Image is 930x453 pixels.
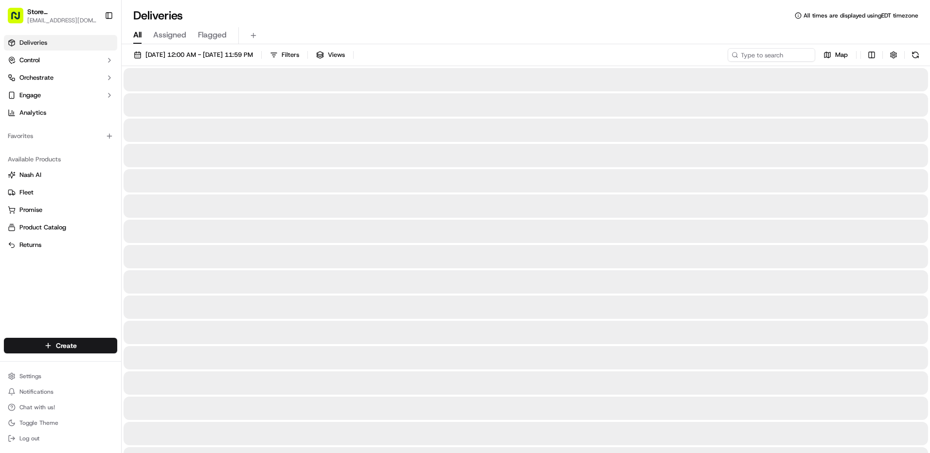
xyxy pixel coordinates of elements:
[133,29,142,41] span: All
[4,369,117,383] button: Settings
[8,206,113,214] a: Promise
[19,38,47,47] span: Deliveries
[804,12,918,19] span: All times are displayed using EDT timezone
[8,241,113,249] a: Returns
[19,241,41,249] span: Returns
[133,8,183,23] h1: Deliveries
[728,48,815,62] input: Type to search
[4,401,117,414] button: Chat with us!
[8,171,113,179] a: Nash AI
[4,185,117,200] button: Fleet
[909,48,922,62] button: Refresh
[27,17,99,24] button: [EMAIL_ADDRESS][DOMAIN_NAME]
[266,48,304,62] button: Filters
[4,202,117,218] button: Promise
[19,388,54,396] span: Notifications
[129,48,257,62] button: [DATE] 12:00 AM - [DATE] 11:59 PM
[19,372,41,380] span: Settings
[4,416,117,430] button: Toggle Theme
[8,223,113,232] a: Product Catalog
[4,432,117,445] button: Log out
[4,385,117,399] button: Notifications
[19,206,42,214] span: Promise
[4,105,117,121] a: Analytics
[4,237,117,253] button: Returns
[8,188,113,197] a: Fleet
[819,48,852,62] button: Map
[4,70,117,86] button: Orchestrate
[56,341,77,350] span: Create
[4,128,117,144] div: Favorites
[19,73,54,82] span: Orchestrate
[153,29,186,41] span: Assigned
[19,108,46,117] span: Analytics
[19,223,66,232] span: Product Catalog
[282,51,299,59] span: Filters
[328,51,345,59] span: Views
[4,220,117,235] button: Product Catalog
[19,91,41,100] span: Engage
[4,35,117,51] a: Deliveries
[19,435,39,442] span: Log out
[19,171,41,179] span: Nash AI
[835,51,848,59] span: Map
[4,167,117,183] button: Nash AI
[27,7,99,17] button: Store [STREET_ADDRESS] ([GEOGRAPHIC_DATA]) (Just Salad)
[145,51,253,59] span: [DATE] 12:00 AM - [DATE] 11:59 PM
[19,188,34,197] span: Fleet
[4,4,101,27] button: Store [STREET_ADDRESS] ([GEOGRAPHIC_DATA]) (Just Salad)[EMAIL_ADDRESS][DOMAIN_NAME]
[19,419,58,427] span: Toggle Theme
[312,48,349,62] button: Views
[4,87,117,103] button: Engage
[19,56,40,65] span: Control
[4,338,117,353] button: Create
[198,29,227,41] span: Flagged
[4,152,117,167] div: Available Products
[4,52,117,68] button: Control
[19,403,55,411] span: Chat with us!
